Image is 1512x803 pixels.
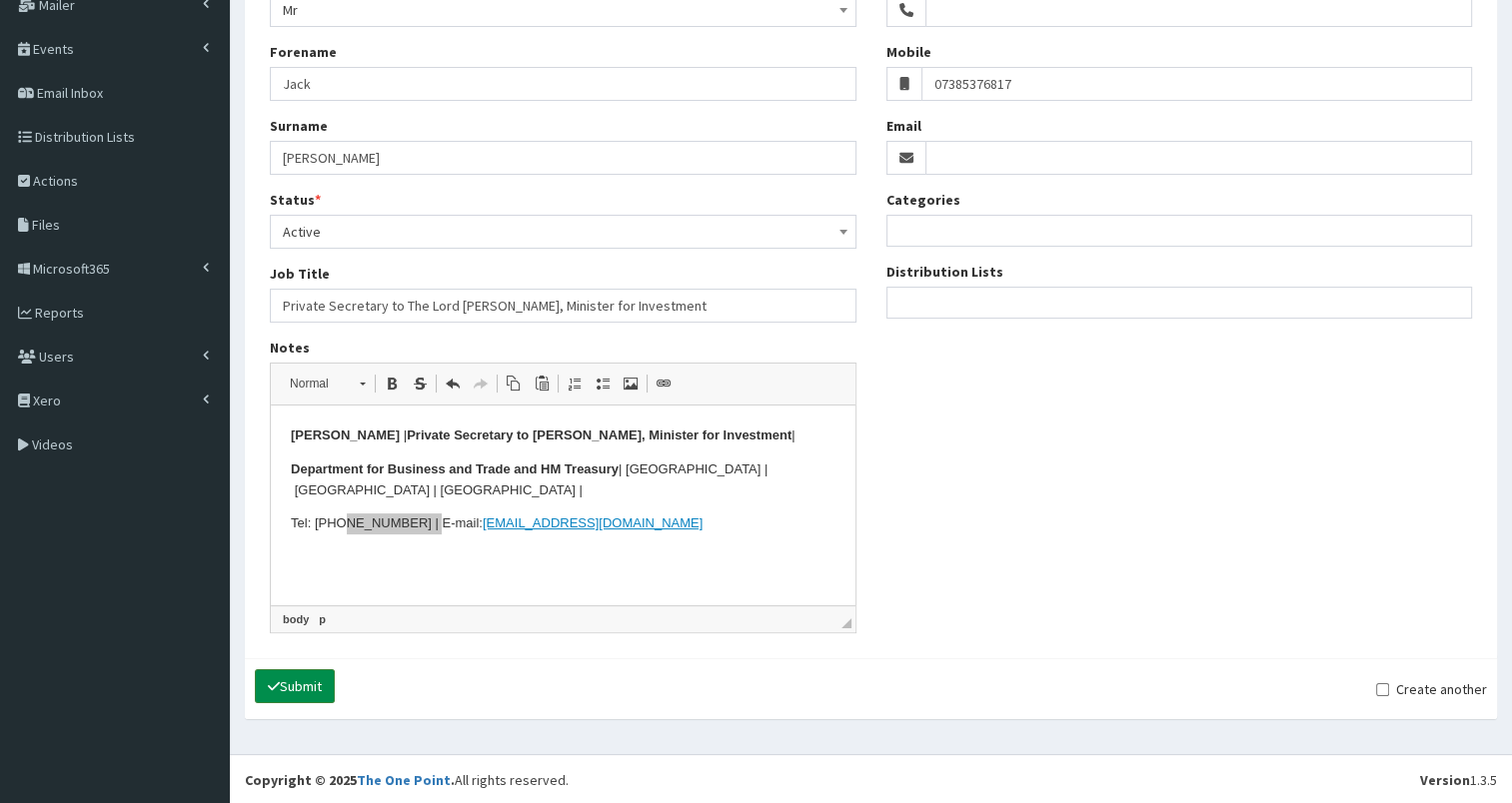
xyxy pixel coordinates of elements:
label: Distribution Lists [886,262,1003,282]
iframe: Rich Text Editor, notes [271,405,855,605]
a: Copy (Ctrl+C) [500,371,528,397]
b: Version [1420,771,1470,789]
a: body element [279,610,313,628]
a: Paste (Ctrl+V) [528,371,556,397]
label: Create another [1376,679,1487,699]
span: Email Inbox [37,84,103,102]
input: Create another [1376,683,1389,696]
a: Image [617,371,645,397]
strong: Copyright © 2025 . [245,771,455,789]
a: Redo (Ctrl+Y) [467,371,495,397]
span: Videos [32,435,73,453]
label: Status [270,190,321,210]
a: Bold (Ctrl+B) [378,371,406,397]
div: 1.3.5 [1420,770,1497,790]
span: Reports [35,304,84,322]
label: Categories [886,190,960,210]
a: Undo (Ctrl+Z) [439,371,467,397]
span: Actions [33,172,78,190]
button: Submit [255,669,335,703]
a: Normal [279,370,376,398]
a: Strike Through [406,371,434,397]
a: The One Point [357,771,451,789]
span: Active [283,218,843,246]
label: Mobile [886,42,931,62]
a: Insert/Remove Bulleted List [589,371,617,397]
label: Email [886,116,921,136]
label: Surname [270,116,328,136]
label: Notes [270,338,310,358]
span: Active [270,215,856,249]
label: Job Title [270,264,330,284]
label: Forename [270,42,337,62]
span: Distribution Lists [35,128,135,146]
span: Files [32,216,60,234]
span: Events [33,40,74,58]
span: Drag to resize [841,618,851,628]
span: Normal [280,371,350,397]
span: Users [39,348,74,366]
span: Microsoft365 [33,260,110,278]
a: Insert/Remove Numbered List [561,371,589,397]
a: Link (Ctrl+L) [650,371,678,397]
span: Xero [33,392,61,409]
a: p element [315,610,330,628]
